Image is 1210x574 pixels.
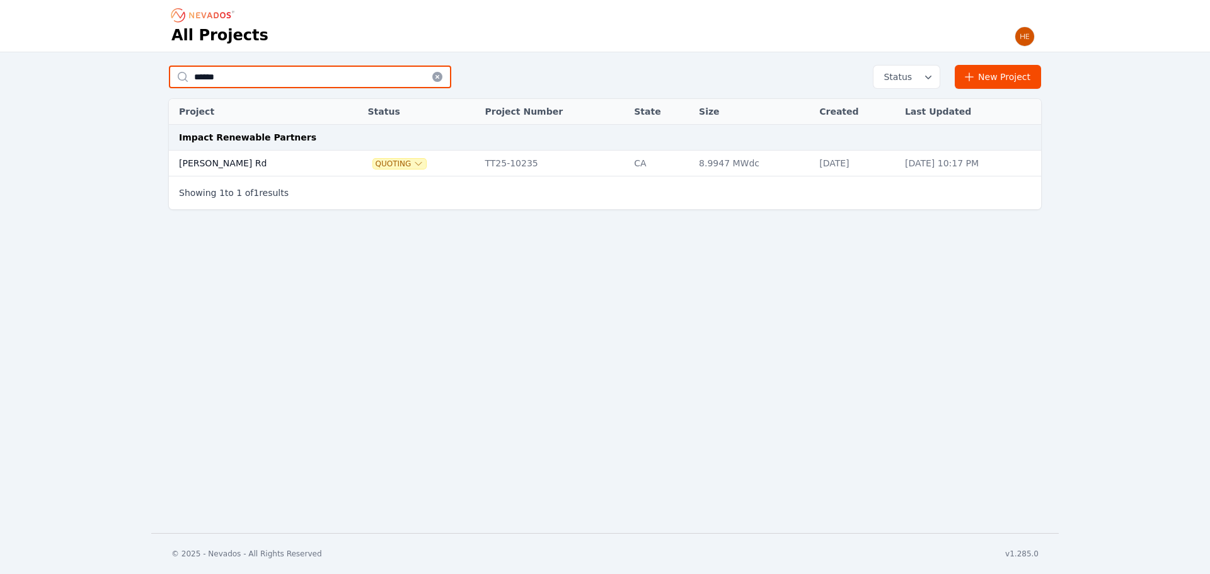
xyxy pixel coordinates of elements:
[236,188,242,198] span: 1
[813,99,899,125] th: Created
[179,187,289,199] p: Showing to of results
[169,151,341,176] td: [PERSON_NAME] Rd
[899,151,1041,176] td: [DATE] 10:17 PM
[169,99,341,125] th: Project
[373,159,427,169] button: Quoting
[171,25,268,45] h1: All Projects
[219,188,225,198] span: 1
[478,99,628,125] th: Project Number
[813,151,899,176] td: [DATE]
[169,125,1041,151] td: Impact Renewable Partners
[693,99,813,125] th: Size
[693,151,813,176] td: 8.9947 MWdc
[171,549,322,559] div: © 2025 - Nevados - All Rights Reserved
[628,151,693,176] td: CA
[1015,26,1035,47] img: Henar Luque
[1005,549,1039,559] div: v1.285.0
[955,65,1041,89] a: New Project
[253,188,259,198] span: 1
[879,71,912,83] span: Status
[478,151,628,176] td: TT25-10235
[628,99,693,125] th: State
[873,66,940,88] button: Status
[362,99,479,125] th: Status
[169,151,1041,176] tr: [PERSON_NAME] RdQuotingTT25-10235CA8.9947 MWdc[DATE][DATE] 10:17 PM
[899,99,1041,125] th: Last Updated
[171,5,238,25] nav: Breadcrumb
